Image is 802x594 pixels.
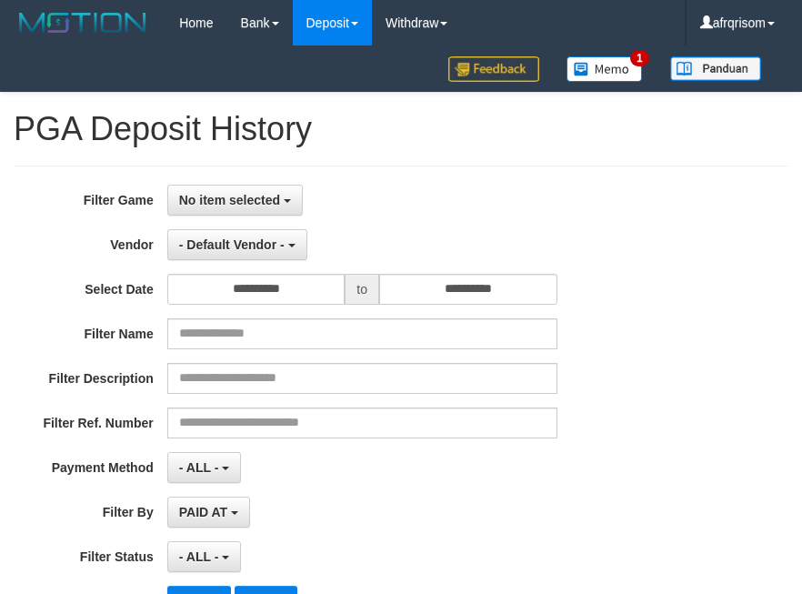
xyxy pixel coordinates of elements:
span: - ALL - [179,549,219,564]
span: - Default Vendor - [179,237,285,252]
img: Button%20Memo.svg [566,56,643,82]
span: No item selected [179,193,280,207]
h1: PGA Deposit History [14,111,788,147]
img: Feedback.jpg [448,56,539,82]
span: PAID AT [179,505,227,519]
span: 1 [630,50,649,66]
button: - ALL - [167,541,241,572]
button: - Default Vendor - [167,229,307,260]
img: panduan.png [670,56,761,81]
span: to [345,274,379,305]
img: MOTION_logo.png [14,9,152,36]
span: - ALL - [179,460,219,475]
button: - ALL - [167,452,241,483]
button: PAID AT [167,497,250,528]
button: No item selected [167,185,303,216]
a: 1 [553,45,657,92]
